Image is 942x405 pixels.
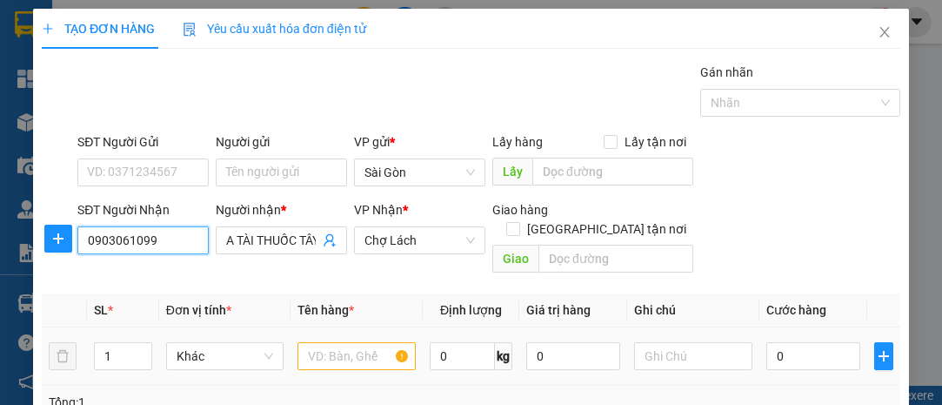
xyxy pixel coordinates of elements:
span: plus [45,232,71,246]
input: 0 [526,342,620,370]
div: SĐT Người Nhận [77,200,209,219]
div: VP gửi [354,132,485,152]
span: Giao [492,245,538,273]
span: TẠO ĐƠN HÀNG [42,22,155,36]
button: delete [49,342,77,370]
input: Ghi Chú [634,342,752,370]
span: Lấy tận nơi [618,132,693,152]
span: Lấy [492,158,532,186]
span: close [878,25,892,39]
span: plus [42,23,54,35]
span: user-add [323,233,337,247]
span: Cước hàng [766,303,826,317]
span: Định lượng [440,303,502,317]
img: icon [183,23,197,37]
div: SĐT Người Gửi [77,132,209,152]
span: Khác [177,343,274,369]
button: plus [44,225,72,253]
span: [GEOGRAPHIC_DATA] tận nơi [520,219,693,239]
button: Close [860,9,909,57]
span: Giao hàng [492,203,548,217]
span: Đơn vị tính [166,303,231,317]
span: SL [94,303,108,317]
button: plus [874,342,893,370]
span: kg [495,342,512,370]
span: Chợ Lách [364,227,475,253]
span: VP Nhận [354,203,403,217]
div: Người nhận [216,200,347,219]
label: Gán nhãn [700,65,753,79]
span: Yêu cầu xuất hóa đơn điện tử [183,22,366,36]
input: Dọc đường [532,158,692,186]
div: Người gửi [216,132,347,152]
span: plus [875,349,892,363]
span: Tên hàng [297,303,354,317]
span: Lấy hàng [492,135,543,149]
span: Sài Gòn [364,159,475,186]
span: Giá trị hàng [526,303,591,317]
input: Dọc đường [538,245,692,273]
th: Ghi chú [627,294,759,327]
input: VD: Bàn, Ghế [297,342,416,370]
